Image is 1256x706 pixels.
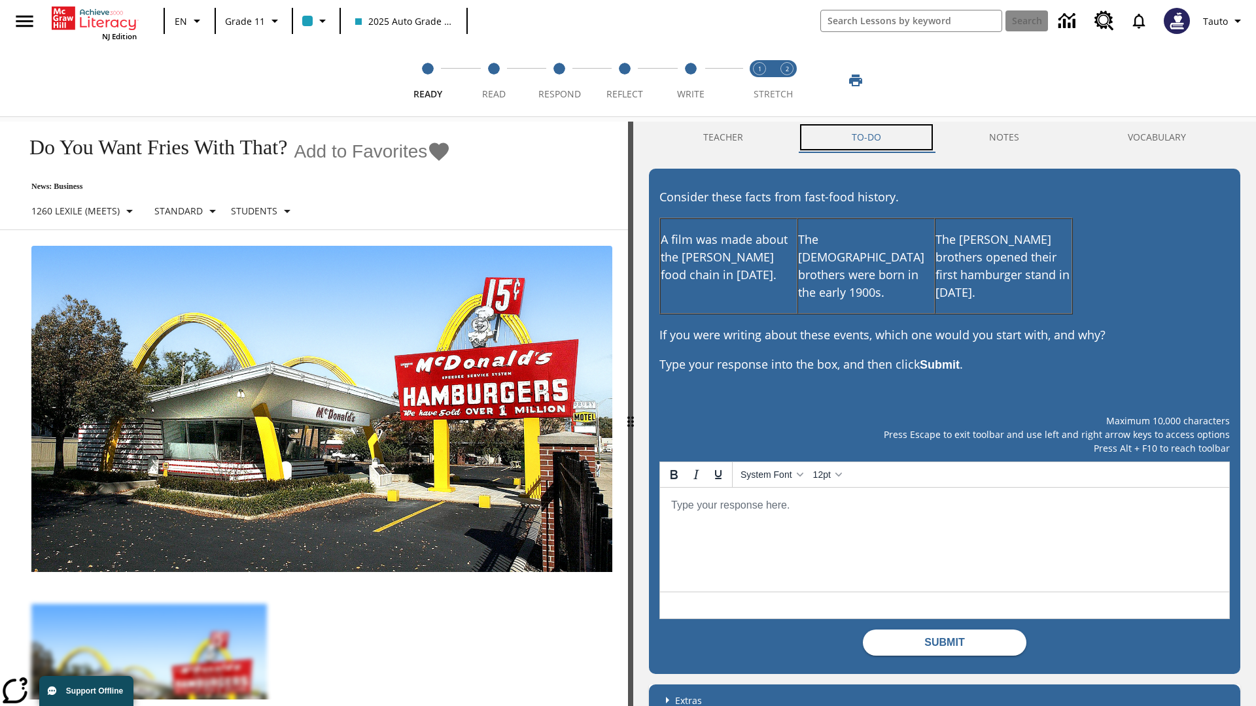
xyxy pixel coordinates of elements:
[482,88,506,100] span: Read
[220,9,288,33] button: Grade: Grade 11, Select a grade
[685,463,707,486] button: Italic
[169,9,211,33] button: Language: EN, Select a language
[659,356,1230,374] p: Type your response into the box, and then click .
[606,88,643,100] span: Reflect
[355,14,452,28] span: 2025 Auto Grade 11
[920,358,960,371] strong: Submit
[649,122,797,153] button: Teacher
[5,2,44,41] button: Open side menu
[798,231,934,301] p: The [DEMOGRAPHIC_DATA] brothers were born in the early 1900s.
[1156,4,1198,38] button: Select a new avatar
[587,44,663,116] button: Reflect step 4 of 5
[813,469,831,480] span: 12pt
[935,122,1074,153] button: NOTES
[31,204,120,218] p: 1260 Lexile (Meets)
[659,188,1230,206] p: Consider these facts from fast-food history.
[149,199,226,223] button: Scaffolds, Standard
[455,44,531,116] button: Read step 2 of 5
[390,44,466,116] button: Ready step 1 of 5
[677,88,705,100] span: Write
[226,199,300,223] button: Select Student
[659,414,1230,428] p: Maximum 10,000 characters
[741,44,778,116] button: Stretch Read step 1 of 2
[521,44,597,116] button: Respond step 3 of 5
[741,469,792,480] span: System Font
[225,14,265,28] span: Grade 11
[1198,9,1251,33] button: Profile/Settings
[935,231,1072,301] p: The [PERSON_NAME] brothers opened their first hamburger stand in [DATE].
[768,44,806,116] button: Stretch Respond step 2 of 2
[413,88,442,100] span: Ready
[863,630,1026,656] button: Submit
[16,135,287,160] h1: Do You Want Fries With That?
[1122,4,1156,38] a: Notifications
[175,14,187,28] span: EN
[754,88,793,100] span: STRETCH
[633,122,1256,706] div: activity
[52,4,137,41] div: Home
[231,204,277,218] p: Students
[26,199,143,223] button: Select Lexile, 1260 Lexile (Meets)
[66,686,123,696] span: Support Offline
[16,182,451,192] p: News: Business
[659,428,1230,441] p: Press Escape to exit toolbar and use left and right arrow keys to access options
[758,65,761,73] text: 1
[707,463,729,486] button: Underline
[660,488,1229,592] iframe: Rich Text Area. Press ALT-0 for help.
[1051,3,1087,39] a: Data Center
[1164,8,1190,34] img: Avatar
[628,122,633,706] div: Press Enter or Spacebar and then press right and left arrow keys to move the slider
[154,204,203,218] p: Standard
[786,65,789,73] text: 2
[663,463,685,486] button: Bold
[102,31,137,41] span: NJ Edition
[653,44,729,116] button: Write step 5 of 5
[294,140,451,163] button: Add to Favorites - Do You Want Fries With That?
[31,246,612,573] img: One of the first McDonald's stores, with the iconic red sign and golden arches.
[294,141,427,162] span: Add to Favorites
[797,122,935,153] button: TO-DO
[649,122,1240,153] div: Instructional Panel Tabs
[1087,3,1122,39] a: Resource Center, Will open in new tab
[661,231,797,284] p: A film was made about the [PERSON_NAME] food chain in [DATE].
[808,463,846,486] button: Font sizes
[659,326,1230,344] p: If you were writing about these events, which one would you start with, and why?
[39,676,133,706] button: Support Offline
[835,69,877,92] button: Print
[735,463,808,486] button: Fonts
[1073,122,1240,153] button: VOCABULARY
[659,441,1230,455] p: Press Alt + F10 to reach toolbar
[1203,14,1228,28] span: Tauto
[821,10,1002,31] input: search field
[297,9,336,33] button: Class color is light blue. Change class color
[538,88,581,100] span: Respond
